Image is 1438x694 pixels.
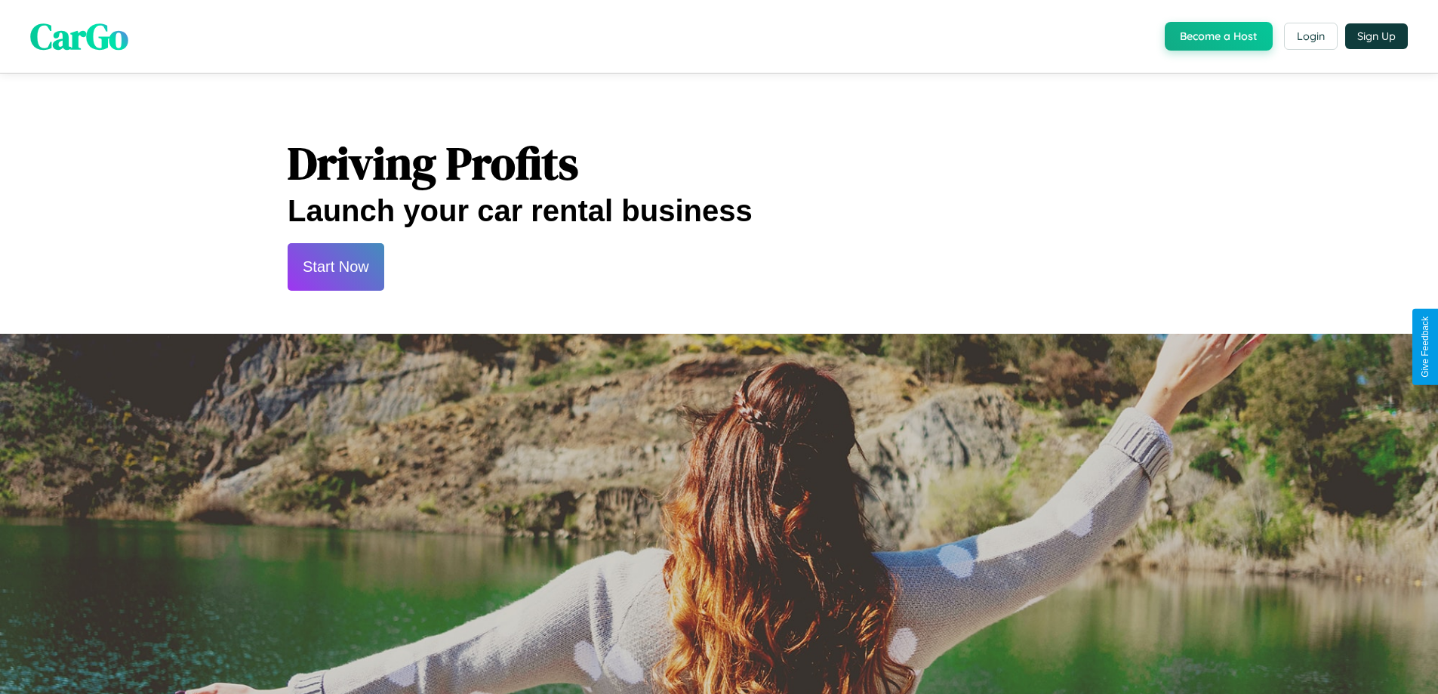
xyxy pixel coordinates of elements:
h2: Launch your car rental business [288,194,1150,228]
button: Login [1284,23,1338,50]
button: Sign Up [1345,23,1408,49]
button: Start Now [288,243,384,291]
div: Give Feedback [1420,316,1430,378]
h1: Driving Profits [288,132,1150,194]
button: Become a Host [1165,22,1273,51]
span: CarGo [30,11,128,61]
